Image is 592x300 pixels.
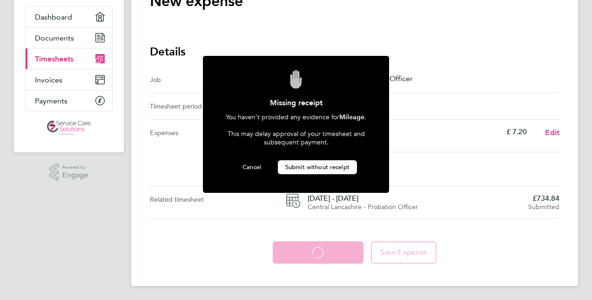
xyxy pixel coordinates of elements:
span: Timesheets [35,55,74,63]
a: Edit [545,127,559,138]
div: Expenses [150,120,286,186]
span: Invoices [35,75,62,84]
a: Go to home page [25,121,113,136]
h3: Details [150,44,559,59]
button: Submit without receipt [278,160,357,174]
a: Payments [26,90,112,111]
span: Dashboard [35,13,72,21]
p: £ 7.20 [506,127,527,136]
img: servicecare-logo-retina.png [47,121,91,136]
span: £734.84 [528,194,559,203]
a: Timesheets [26,48,112,69]
span: Mileage [339,113,364,121]
h4: Mileage [308,127,498,136]
a: Invoices [26,69,112,90]
span: Engage [62,171,88,179]
div: Related timesheet [150,194,286,211]
a: Powered byEngage [49,164,89,181]
button: Cancel [235,160,269,174]
span: Submit without receipt [285,163,350,171]
div: You haven’t provided any evidence for . This may delay approval of your timesheet and subsequent ... [217,113,375,160]
div: Timesheet period [150,101,286,112]
span: Payments [35,96,67,105]
span: Edit [545,128,559,137]
span: Cancel [242,163,261,171]
a: Add another expense [286,160,559,178]
span: Documents [35,34,74,42]
div: Missing receipt [217,98,375,113]
p: [DATE] - [DATE] [286,101,559,109]
div: Job [150,74,286,85]
p: Central Lancashire - Probation Officer [286,74,559,83]
span: [DATE] - [DATE] [308,194,521,203]
a: [DATE] - [DATE]Central Lancashire - Probation Officer£734.84Submitted [286,194,559,211]
a: Documents [26,27,112,48]
span: Submitted [528,203,559,211]
span: Powered by [62,164,88,171]
a: Dashboard [26,7,112,27]
span: Central Lancashire - Probation Officer [308,203,418,211]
